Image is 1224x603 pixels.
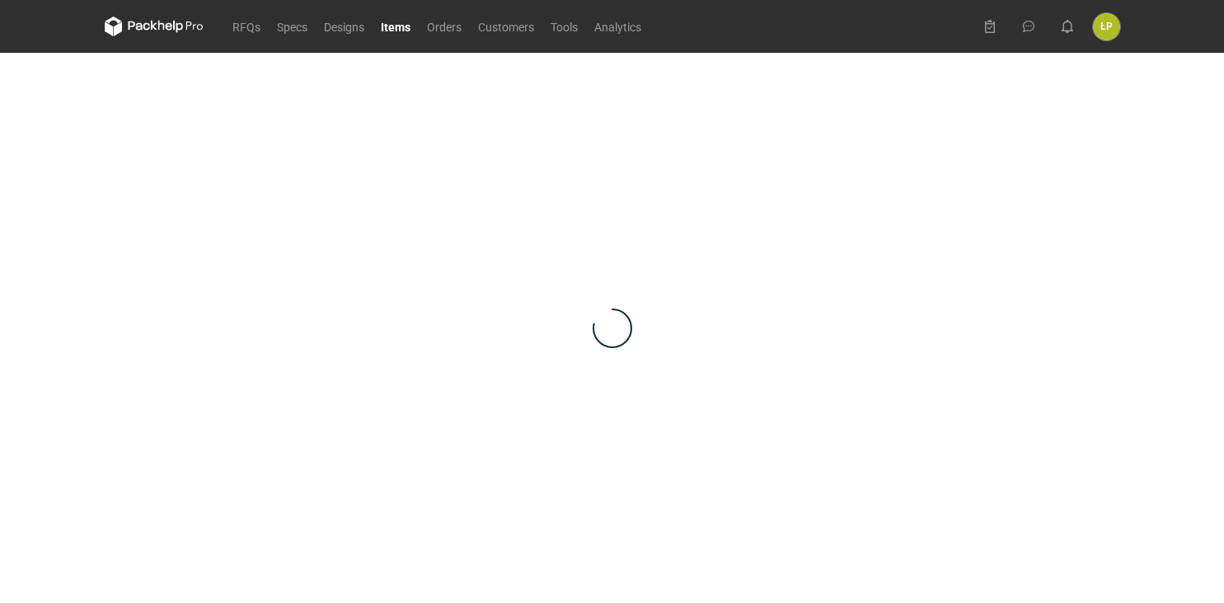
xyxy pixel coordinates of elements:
a: Specs [269,16,316,36]
svg: Packhelp Pro [105,16,204,36]
button: ŁP [1093,13,1120,40]
a: Orders [419,16,470,36]
div: Łukasz Postawa [1093,13,1120,40]
a: Customers [470,16,542,36]
a: Tools [542,16,586,36]
a: Items [373,16,419,36]
a: RFQs [224,16,269,36]
a: Designs [316,16,373,36]
a: Analytics [586,16,650,36]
